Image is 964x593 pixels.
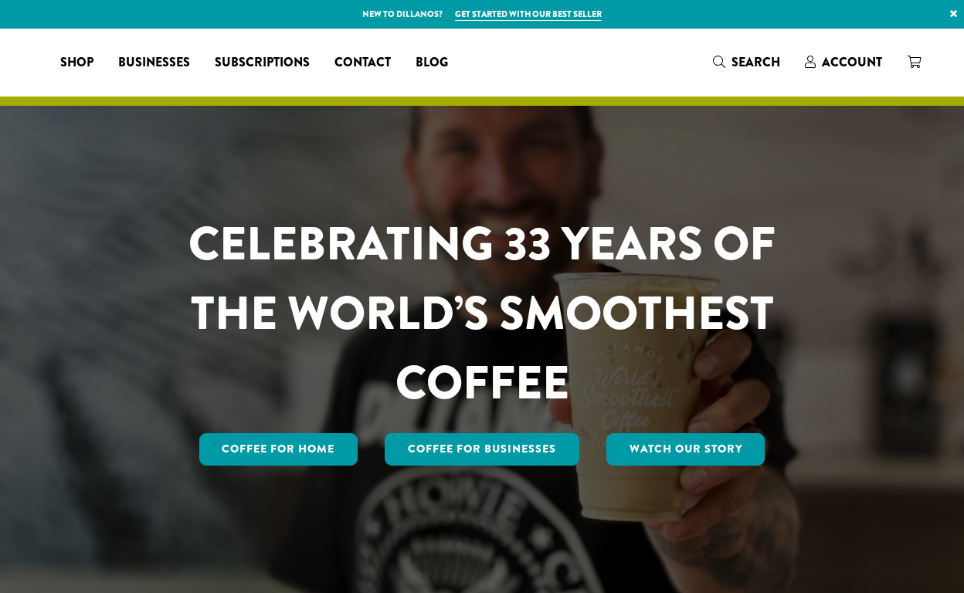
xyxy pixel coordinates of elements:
[199,433,358,466] a: Coffee for Home
[385,433,579,466] a: Coffee For Businesses
[334,53,391,73] span: Contact
[731,53,780,71] span: Search
[215,53,310,73] span: Subscriptions
[455,8,602,21] a: Get started with our best seller
[143,209,821,418] h1: CELEBRATING 33 YEARS OF THE WORLD’S SMOOTHEST COFFEE
[822,53,882,71] span: Account
[48,50,106,75] a: Shop
[416,53,448,73] span: Blog
[118,53,190,73] span: Businesses
[701,49,793,75] a: Search
[606,433,765,466] a: Watch Our Story
[60,53,93,73] span: Shop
